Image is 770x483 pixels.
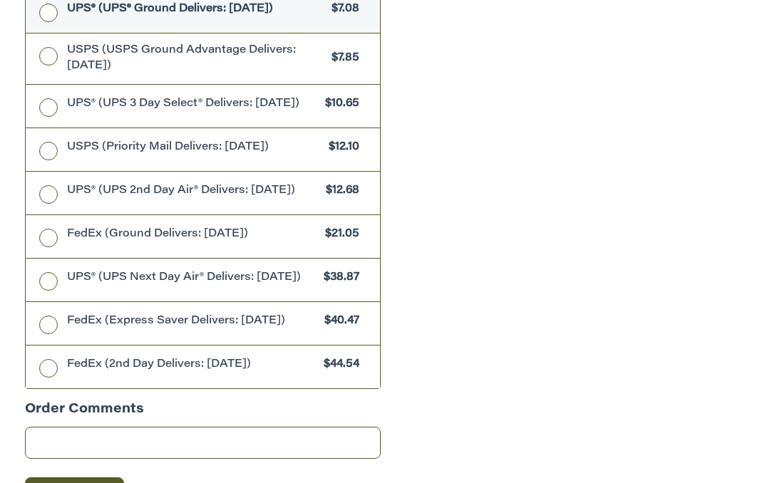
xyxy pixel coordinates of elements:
[67,227,318,244] span: FedEx (Ground Delivers: [DATE])
[322,140,359,157] span: $12.10
[318,227,359,244] span: $21.05
[317,314,359,331] span: $40.47
[67,43,324,76] span: USPS (USPS Ground Advantage Delivers: [DATE])
[319,184,359,200] span: $12.68
[67,358,317,374] span: FedEx (2nd Day Delivers: [DATE])
[324,2,359,19] span: $7.08
[67,140,322,157] span: USPS (Priority Mail Delivers: [DATE])
[324,51,359,68] span: $7.85
[318,97,359,113] span: $10.65
[67,97,318,113] span: UPS® (UPS 3 Day Select® Delivers: [DATE])
[317,271,359,287] span: $38.87
[317,358,359,374] span: $44.54
[67,314,317,331] span: FedEx (Express Saver Delivers: [DATE])
[67,271,317,287] span: UPS® (UPS Next Day Air® Delivers: [DATE])
[25,401,144,427] legend: Order Comments
[67,184,319,200] span: UPS® (UPS 2nd Day Air® Delivers: [DATE])
[67,2,324,19] span: UPS® (UPS® Ground Delivers: [DATE])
